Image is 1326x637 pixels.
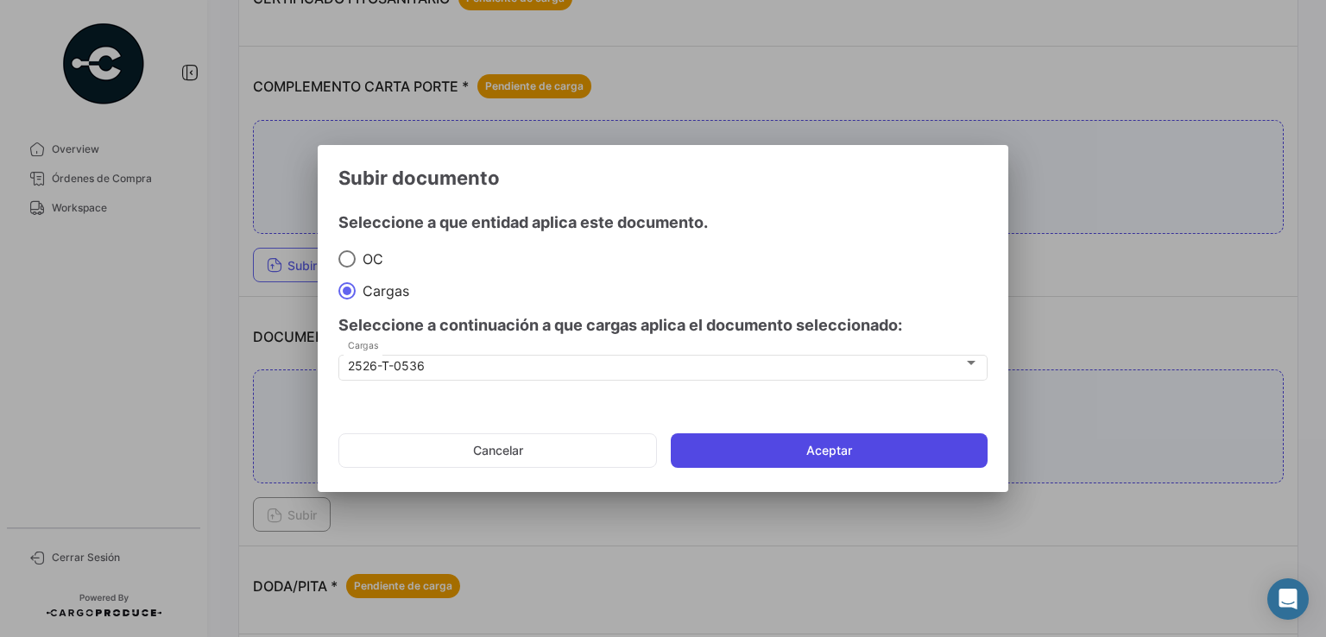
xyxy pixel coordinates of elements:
[348,358,425,373] mat-select-trigger: 2526-T-0536
[338,166,988,190] h3: Subir documento
[338,433,657,468] button: Cancelar
[356,282,409,300] span: Cargas
[338,211,988,235] h4: Seleccione a que entidad aplica este documento.
[1267,578,1309,620] div: Abrir Intercom Messenger
[338,313,988,337] h4: Seleccione a continuación a que cargas aplica el documento seleccionado:
[356,250,383,268] span: OC
[671,433,988,468] button: Aceptar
